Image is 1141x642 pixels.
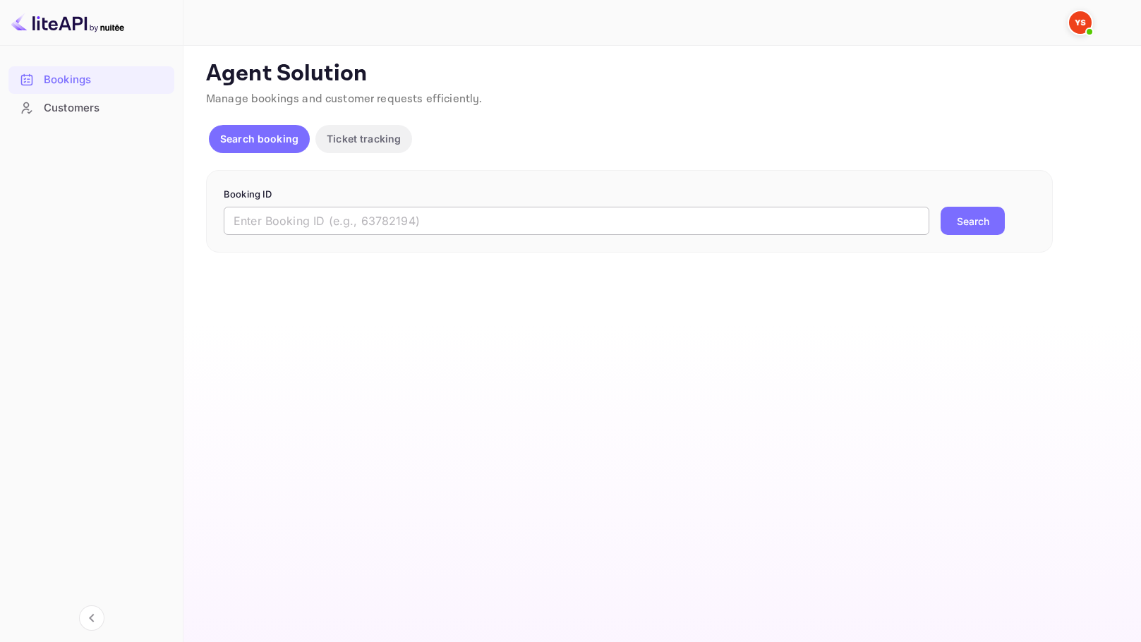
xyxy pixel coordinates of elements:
p: Agent Solution [206,60,1116,88]
img: Yandex Support [1069,11,1092,34]
a: Bookings [8,66,174,92]
a: Customers [8,95,174,121]
button: Search [941,207,1005,235]
input: Enter Booking ID (e.g., 63782194) [224,207,929,235]
button: Collapse navigation [79,605,104,631]
div: Bookings [44,72,167,88]
div: Customers [44,100,167,116]
div: Bookings [8,66,174,94]
span: Manage bookings and customer requests efficiently. [206,92,483,107]
p: Booking ID [224,188,1035,202]
p: Search booking [220,131,298,146]
img: LiteAPI logo [11,11,124,34]
p: Ticket tracking [327,131,401,146]
div: Customers [8,95,174,122]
